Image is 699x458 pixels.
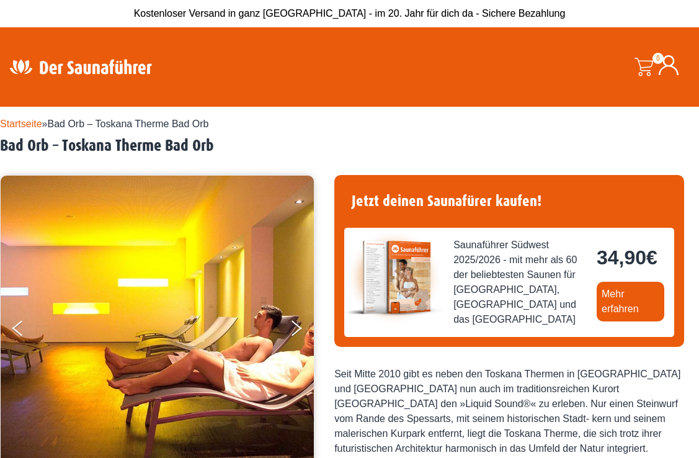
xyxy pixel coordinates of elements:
span: Bad Orb – Toskana Therme Bad Orb [48,119,209,129]
a: Mehr erfahren [597,282,664,321]
span: Kostenloser Versand in ganz [GEOGRAPHIC_DATA] - im 20. Jahr für dich da - Sichere Bezahlung [134,8,566,19]
span: 0 [652,53,664,64]
h4: Jetzt deinen Saunafürer kaufen! [344,185,674,218]
button: Previous [12,315,43,346]
span: Saunaführer Südwest 2025/2026 - mit mehr als 60 der beliebtesten Saunen für [GEOGRAPHIC_DATA], [G... [453,238,587,327]
span: € [646,246,657,269]
img: der-saunafuehrer-2025-suedwest.jpg [344,228,443,327]
bdi: 34,90 [597,246,657,269]
button: Next [289,315,320,346]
